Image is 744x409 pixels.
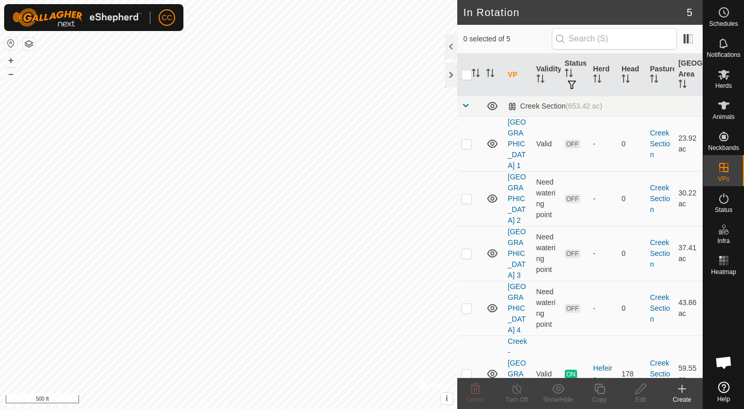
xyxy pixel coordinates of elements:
[674,171,703,226] td: 30.22 ac
[617,171,646,226] td: 0
[617,226,646,281] td: 0
[687,5,692,20] span: 5
[593,363,613,385] div: Hefeirs
[446,394,448,403] span: i
[715,207,732,213] span: Status
[532,54,561,96] th: Validity
[715,83,732,89] span: Herds
[532,226,561,281] td: Need watering point
[661,395,703,404] div: Create
[537,395,579,404] div: Show/Hide
[589,54,617,96] th: Herd
[650,76,658,84] p-sorticon: Activate to sort
[593,76,601,84] p-sorticon: Activate to sort
[472,70,480,79] p-sorticon: Activate to sort
[5,54,17,67] button: +
[711,269,736,275] span: Heatmap
[566,102,602,110] span: (653.42 ac)
[712,114,735,120] span: Animals
[593,139,613,149] div: -
[717,238,730,244] span: Infra
[646,54,674,96] th: Pasture
[703,377,744,406] a: Help
[709,21,738,27] span: Schedules
[650,238,670,268] a: Creek Section
[561,54,589,96] th: Status
[620,395,661,404] div: Edit
[188,396,226,405] a: Privacy Policy
[674,116,703,171] td: 23.92 ac
[718,176,729,182] span: VPs
[508,228,526,279] a: [GEOGRAPHIC_DATA] 3
[674,226,703,281] td: 37.41 ac
[708,347,739,378] div: Open chat
[708,145,739,151] span: Neckbands
[565,304,580,313] span: OFF
[536,76,545,84] p-sorticon: Activate to sort
[650,293,670,323] a: Creek Section
[593,248,613,259] div: -
[508,282,526,334] a: [GEOGRAPHIC_DATA] 4
[565,140,580,148] span: OFF
[565,370,577,378] span: ON
[593,193,613,204] div: -
[674,54,703,96] th: [GEOGRAPHIC_DATA] Area
[496,395,537,404] div: Turn Off
[463,6,687,19] h2: In Rotation
[707,52,740,58] span: Notifications
[678,81,687,89] p-sorticon: Activate to sort
[508,102,602,111] div: Creek Section
[617,116,646,171] td: 0
[5,68,17,80] button: –
[532,171,561,226] td: Need watering point
[467,396,485,403] span: Delete
[717,396,730,402] span: Help
[162,12,172,23] span: CC
[650,129,670,159] a: Creek Section
[617,54,646,96] th: Head
[650,184,670,214] a: Creek Section
[532,281,561,336] td: Need watering point
[486,70,494,79] p-sorticon: Activate to sort
[5,37,17,50] button: Reset Map
[504,54,532,96] th: VP
[579,395,620,404] div: Copy
[239,396,269,405] a: Contact Us
[463,34,552,44] span: 0 selected of 5
[650,359,670,389] a: Creek Section
[622,76,630,84] p-sorticon: Activate to sort
[565,194,580,203] span: OFF
[593,303,613,314] div: -
[441,393,453,404] button: i
[617,281,646,336] td: 0
[565,249,580,258] span: OFF
[23,38,35,50] button: Map Layers
[674,281,703,336] td: 43.86 ac
[552,28,677,50] input: Search (S)
[565,70,573,79] p-sorticon: Activate to sort
[508,173,526,224] a: [GEOGRAPHIC_DATA] 2
[12,8,142,27] img: Gallagher Logo
[508,118,526,170] a: [GEOGRAPHIC_DATA] 1
[532,116,561,171] td: Valid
